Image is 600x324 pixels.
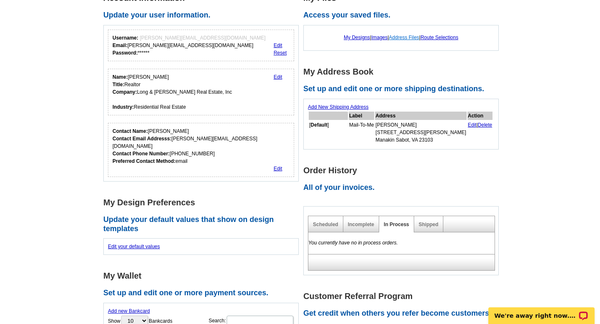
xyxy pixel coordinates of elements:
[112,74,128,80] strong: Name:
[103,11,303,20] h2: Update your user information.
[140,35,265,41] span: [PERSON_NAME][EMAIL_ADDRESS][DOMAIN_NAME]
[308,30,494,45] div: | | |
[349,121,374,144] td: Mail-To-Me
[274,74,282,80] a: Edit
[103,215,303,233] h2: Update your default values that show on design templates
[112,151,170,157] strong: Contact Phone Number:
[389,35,419,40] a: Address Files
[310,122,327,128] b: Default
[103,198,303,207] h1: My Design Preferences
[303,183,503,192] h2: All of your invoices.
[112,158,175,164] strong: Preferred Contact Method:
[112,136,172,142] strong: Contact Email Addresss:
[103,272,303,280] h1: My Wallet
[108,69,294,115] div: Your personal details.
[313,222,338,227] a: Scheduled
[344,35,370,40] a: My Designs
[108,308,150,314] a: Add new Bankcard
[112,42,127,48] strong: Email:
[112,73,232,111] div: [PERSON_NAME] Realtor Long & [PERSON_NAME] Real Estate, Inc Residential Real Estate
[108,123,294,177] div: Who should we contact regarding order issues?
[303,292,503,301] h1: Customer Referral Program
[303,11,503,20] h2: Access your saved files.
[483,298,600,324] iframe: LiveChat chat widget
[112,127,290,165] div: [PERSON_NAME] [PERSON_NAME][EMAIL_ADDRESS][DOMAIN_NAME] [PHONE_NUMBER] email
[274,166,282,172] a: Edit
[419,222,438,227] a: Shipped
[348,222,374,227] a: Incomplete
[308,240,398,246] em: You currently have no in process orders.
[303,85,503,94] h2: Set up and edit one or more shipping destinations.
[467,112,493,120] th: Action
[308,104,368,110] a: Add New Shipping Address
[375,112,466,120] th: Address
[112,128,148,134] strong: Contact Name:
[112,35,138,41] strong: Username:
[420,35,458,40] a: Route Selections
[303,67,503,76] h1: My Address Book
[112,82,124,87] strong: Title:
[112,89,137,95] strong: Company:
[274,50,287,56] a: Reset
[303,309,503,318] h2: Get credit when others you refer become customers
[478,122,492,128] a: Delete
[103,289,303,298] h2: Set up and edit one or more payment sources.
[274,42,282,48] a: Edit
[112,50,138,56] strong: Password:
[467,121,493,144] td: |
[384,222,409,227] a: In Process
[468,122,477,128] a: Edit
[375,121,466,144] td: [PERSON_NAME] [STREET_ADDRESS][PERSON_NAME] Manakin Sabot, VA 23103
[108,30,294,61] div: Your login information.
[303,166,503,175] h1: Order History
[309,121,348,144] td: [ ]
[349,112,374,120] th: Label
[108,244,160,249] a: Edit your default values
[371,35,387,40] a: Images
[112,104,134,110] strong: Industry:
[112,34,265,57] div: [PERSON_NAME][EMAIL_ADDRESS][DOMAIN_NAME] ******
